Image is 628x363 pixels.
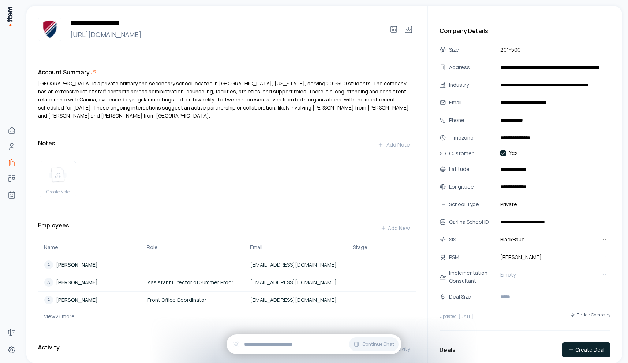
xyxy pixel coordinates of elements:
img: Item Brain Logo [6,6,13,27]
button: Continue Chat [349,337,399,351]
h3: Notes [38,139,55,148]
a: [EMAIL_ADDRESS][DOMAIN_NAME] [244,296,346,304]
div: PSM [449,253,496,261]
button: Enrich Company [570,308,610,322]
button: Create Deal [562,342,610,357]
span: [EMAIL_ADDRESS][DOMAIN_NAME] [250,279,337,286]
div: Role [147,244,238,251]
p: Updated: [DATE] [440,314,473,319]
a: Forms [4,325,19,340]
div: Deal Size [449,293,496,301]
h3: Employees [38,221,69,236]
h3: Company Details [440,26,610,35]
img: create note [49,167,67,183]
h3: Activity [38,343,60,352]
a: Home [4,123,19,138]
span: [EMAIL_ADDRESS][DOMAIN_NAME] [250,296,337,304]
a: Companies [4,155,19,170]
button: View26more [38,309,75,324]
h3: Account Summary [38,68,90,77]
a: Settings [4,342,19,357]
div: A [44,296,53,304]
a: A[PERSON_NAME] [38,260,141,269]
button: Add Note [372,137,416,152]
a: [URL][DOMAIN_NAME] [67,29,381,40]
div: Add Note [378,141,410,148]
p: [PERSON_NAME] [56,296,98,304]
div: SIS [449,236,496,244]
a: Assistant Director of Summer Programs [142,279,243,286]
div: Name [44,244,135,251]
label: Yes [509,149,518,157]
p: [PERSON_NAME] [56,261,98,268]
div: Address [449,63,496,71]
a: [EMAIL_ADDRESS][DOMAIN_NAME] [244,279,346,286]
div: School Type [449,200,496,208]
div: Cariina School ID [449,218,496,226]
div: Customer [449,149,496,158]
div: Longitude [449,183,496,191]
span: Assistant Director of Summer Programs [147,279,238,286]
span: Continue Chat [362,341,394,347]
div: Email [449,99,496,107]
img: Dexter Southfield [38,18,61,41]
div: Phone [449,116,496,124]
div: Latitude [449,165,496,173]
a: Deals [4,171,19,186]
div: A [44,260,53,269]
a: Agents [4,188,19,202]
button: Private [497,199,610,210]
a: A[PERSON_NAME] [38,296,141,304]
span: Create Note [46,189,70,195]
span: Private [500,201,517,208]
div: A [44,278,53,287]
a: Front Office Coordinator [142,296,243,304]
button: create noteCreate Note [40,161,76,197]
div: Email [250,244,341,251]
div: Stage [353,244,410,251]
div: Industry [449,81,496,89]
h3: Deals [440,345,456,354]
a: People [4,139,19,154]
div: Continue Chat [227,334,401,354]
a: A[PERSON_NAME] [38,278,141,287]
p: [PERSON_NAME] [56,279,98,286]
div: Implementation Consultant [449,269,496,285]
div: Timezone [449,134,496,142]
span: [EMAIL_ADDRESS][DOMAIN_NAME] [250,261,337,268]
div: [GEOGRAPHIC_DATA] is a private primary and secondary school located in [GEOGRAPHIC_DATA], [US_STA... [38,79,416,120]
a: [EMAIL_ADDRESS][DOMAIN_NAME] [244,261,346,268]
span: Front Office Coordinator [147,296,206,304]
div: Size [449,46,496,54]
button: Add New [375,221,416,236]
